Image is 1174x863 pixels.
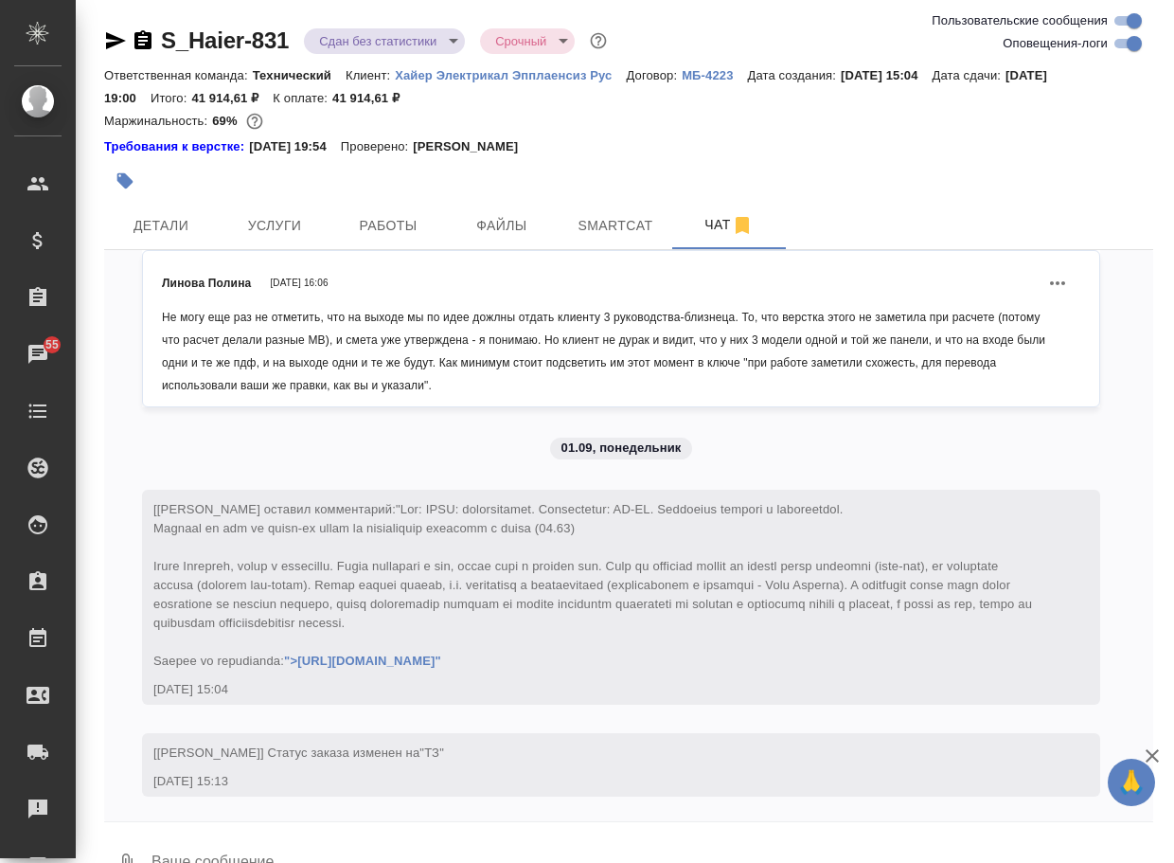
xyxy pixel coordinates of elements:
[933,68,1005,82] p: Дата сдачи:
[419,746,444,760] span: "ТЗ"
[748,68,841,82] p: Дата создания:
[104,68,253,82] p: Ответственная команда:
[104,160,146,202] button: Добавить тэг
[104,29,127,52] button: Скопировать ссылку для ЯМессенджера
[343,214,434,238] span: Работы
[395,66,626,82] a: Хайер Электрикал Эпплаенсиз Рус
[586,28,611,53] button: Доп статусы указывают на важность/срочность заказа
[34,335,70,354] span: 55
[456,214,547,238] span: Файлы
[162,278,251,289] span: Линова Полина
[1108,759,1155,806] button: 🙏
[132,29,154,52] button: Скопировать ссылку
[313,33,442,49] button: Сдан без статистики
[153,680,1034,699] div: [DATE] 15:04
[841,68,933,82] p: [DATE] 15:04
[489,33,552,49] button: Срочный
[304,28,465,54] div: Сдан без статистики
[480,28,575,54] div: Сдан без статистики
[561,439,682,458] p: 01.09, понедельник
[273,91,332,105] p: К оплате:
[284,654,441,668] a: ">[URL][DOMAIN_NAME]"
[1115,763,1147,802] span: 🙏
[682,66,747,82] a: МБ-4223
[212,114,241,128] p: 69%
[5,331,71,378] a: 55
[341,137,414,156] p: Проверено:
[346,68,395,82] p: Клиент:
[413,137,532,156] p: [PERSON_NAME]
[682,68,747,82] p: МБ-4223
[253,68,346,82] p: Технический
[1003,34,1108,53] span: Оповещения-логи
[249,137,341,156] p: [DATE] 19:54
[151,91,191,105] p: Итого:
[153,502,1036,668] span: "Lor: IPSU: dolorsitamet. Consectetur: AD-EL. Seddoeius tempori u laboreetdol. Magnaal en adm ve ...
[229,214,320,238] span: Услуги
[153,502,1036,668] span: [[PERSON_NAME] оставил комментарий:
[731,214,754,237] svg: Отписаться
[1035,261,1080,306] button: Действия
[116,214,206,238] span: Детали
[104,137,249,156] a: Требования к верстке:
[932,11,1108,30] span: Пользовательские сообщения
[153,746,444,760] span: [[PERSON_NAME]] Статус заказа изменен на
[684,213,774,237] span: Чат
[270,279,328,288] span: [DATE] 16:06
[570,214,661,238] span: Smartcat
[153,772,1034,791] div: [DATE] 15:13
[162,311,1045,392] span: Не могу еще раз не отметить, что на выходе мы по идее дожлны отдать клиенту 3 руководства-близнец...
[242,109,267,134] button: 10664.36 RUB;
[161,27,289,53] a: S_Haier-831
[332,91,414,105] p: 41 914,61 ₽
[191,91,273,105] p: 41 914,61 ₽
[104,114,212,128] p: Маржинальность:
[626,68,682,82] p: Договор:
[395,68,626,82] p: Хайер Электрикал Эпплаенсиз Рус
